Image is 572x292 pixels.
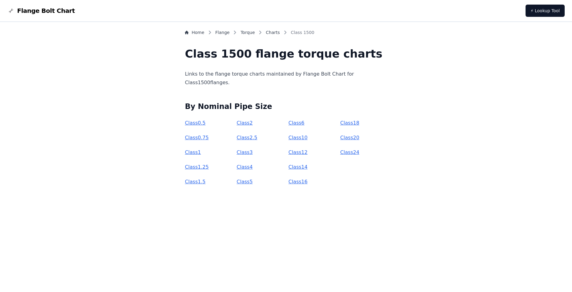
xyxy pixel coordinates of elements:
[215,29,230,36] a: Flange
[237,120,253,126] a: Class2
[291,29,314,36] span: Class 1500
[185,70,387,87] p: Links to the flange torque charts maintained by Flange Bolt Chart for Class 1500 flanges.
[288,179,307,185] a: Class16
[7,6,75,15] a: Flange Bolt Chart LogoFlange Bolt Chart
[17,6,75,15] span: Flange Bolt Chart
[185,120,206,126] a: Class0.5
[185,29,387,38] nav: Breadcrumb
[185,135,209,140] a: Class0.75
[288,164,307,170] a: Class14
[526,5,565,17] a: ⚡ Lookup Tool
[288,149,307,155] a: Class12
[266,29,280,36] a: Charts
[288,135,307,140] a: Class10
[240,29,255,36] a: Torque
[7,7,15,14] img: Flange Bolt Chart Logo
[340,120,359,126] a: Class18
[237,149,253,155] a: Class3
[185,48,387,60] h1: Class 1500 flange torque charts
[185,149,201,155] a: Class1
[288,120,304,126] a: Class6
[185,164,209,170] a: Class1.25
[185,102,387,111] h2: By Nominal Pipe Size
[237,179,253,185] a: Class5
[340,135,359,140] a: Class20
[237,164,253,170] a: Class4
[340,149,359,155] a: Class24
[185,29,204,36] a: Home
[185,179,206,185] a: Class1.5
[237,135,258,140] a: Class2.5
